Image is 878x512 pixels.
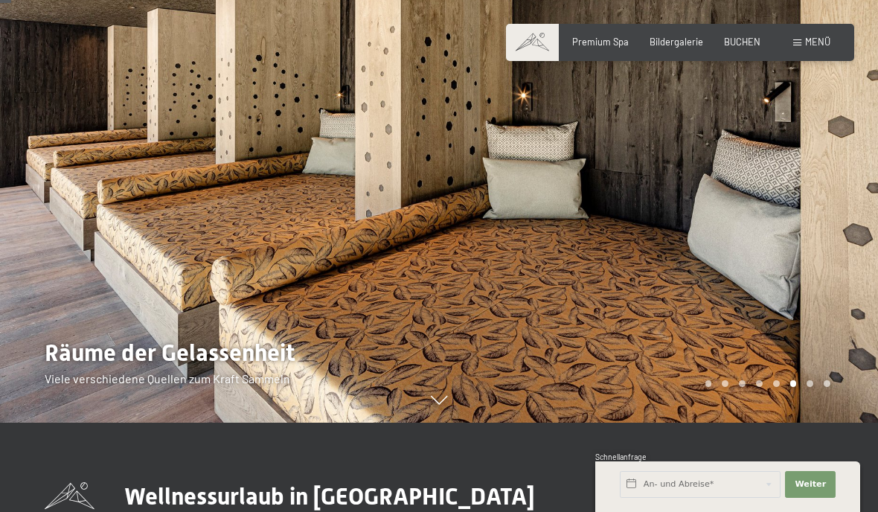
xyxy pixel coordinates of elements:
[790,380,797,387] div: Carousel Page 6 (Current Slide)
[739,380,746,387] div: Carousel Page 3
[795,479,826,490] span: Weiter
[824,380,830,387] div: Carousel Page 8
[705,380,712,387] div: Carousel Page 1
[724,36,760,48] a: BUCHEN
[805,36,830,48] span: Menü
[572,36,629,48] a: Premium Spa
[650,36,703,48] a: Bildergalerie
[807,380,813,387] div: Carousel Page 7
[785,471,836,498] button: Weiter
[773,380,780,387] div: Carousel Page 5
[700,380,830,387] div: Carousel Pagination
[595,452,647,461] span: Schnellanfrage
[722,380,728,387] div: Carousel Page 2
[756,380,763,387] div: Carousel Page 4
